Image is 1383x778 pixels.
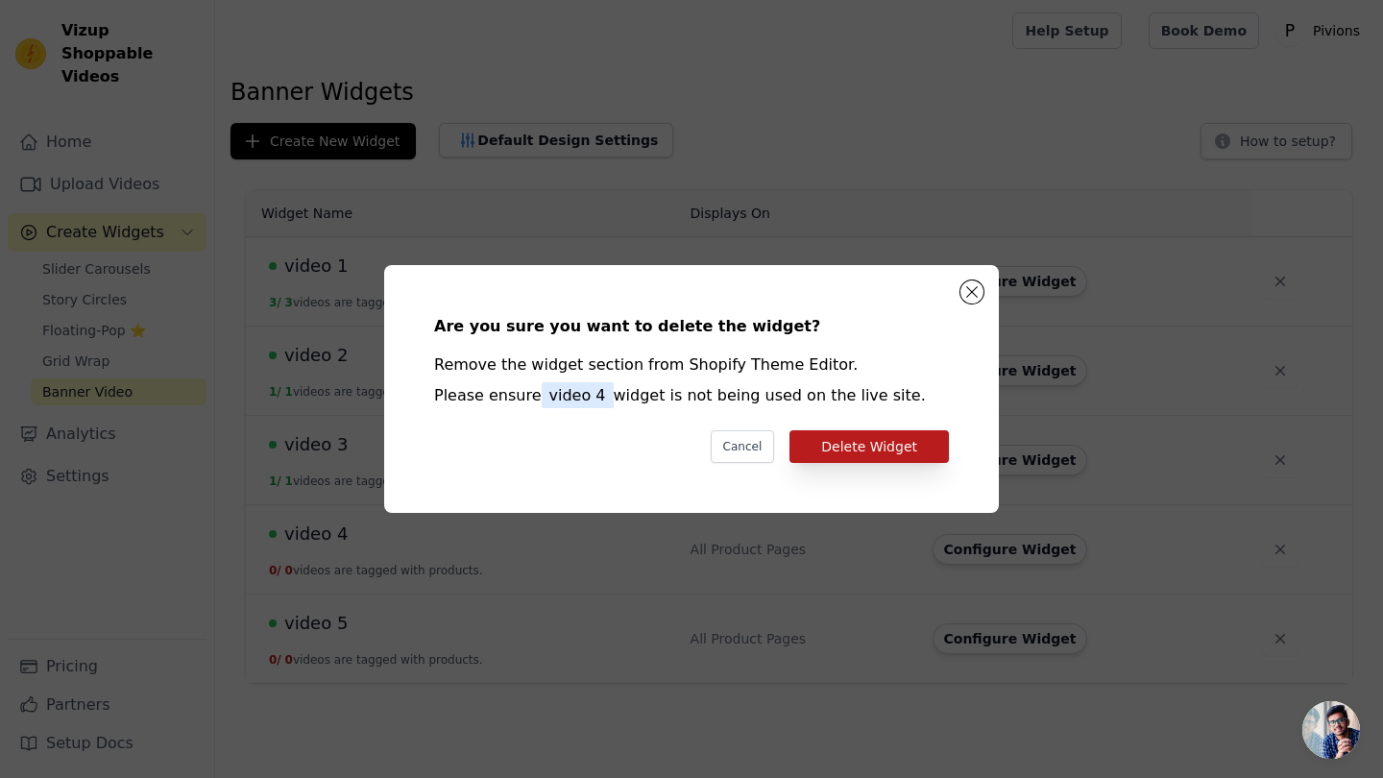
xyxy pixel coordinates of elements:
button: Cancel [711,430,775,463]
span: video 4 [542,382,614,408]
div: Please ensure widget is not being used on the live site. [434,384,949,407]
button: Close modal [960,280,983,304]
div: Remove the widget section from Shopify Theme Editor. [434,353,949,377]
button: Delete Widget [789,430,949,463]
div: Aprire la chat [1302,701,1360,759]
div: Are you sure you want to delete the widget? [434,315,949,338]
